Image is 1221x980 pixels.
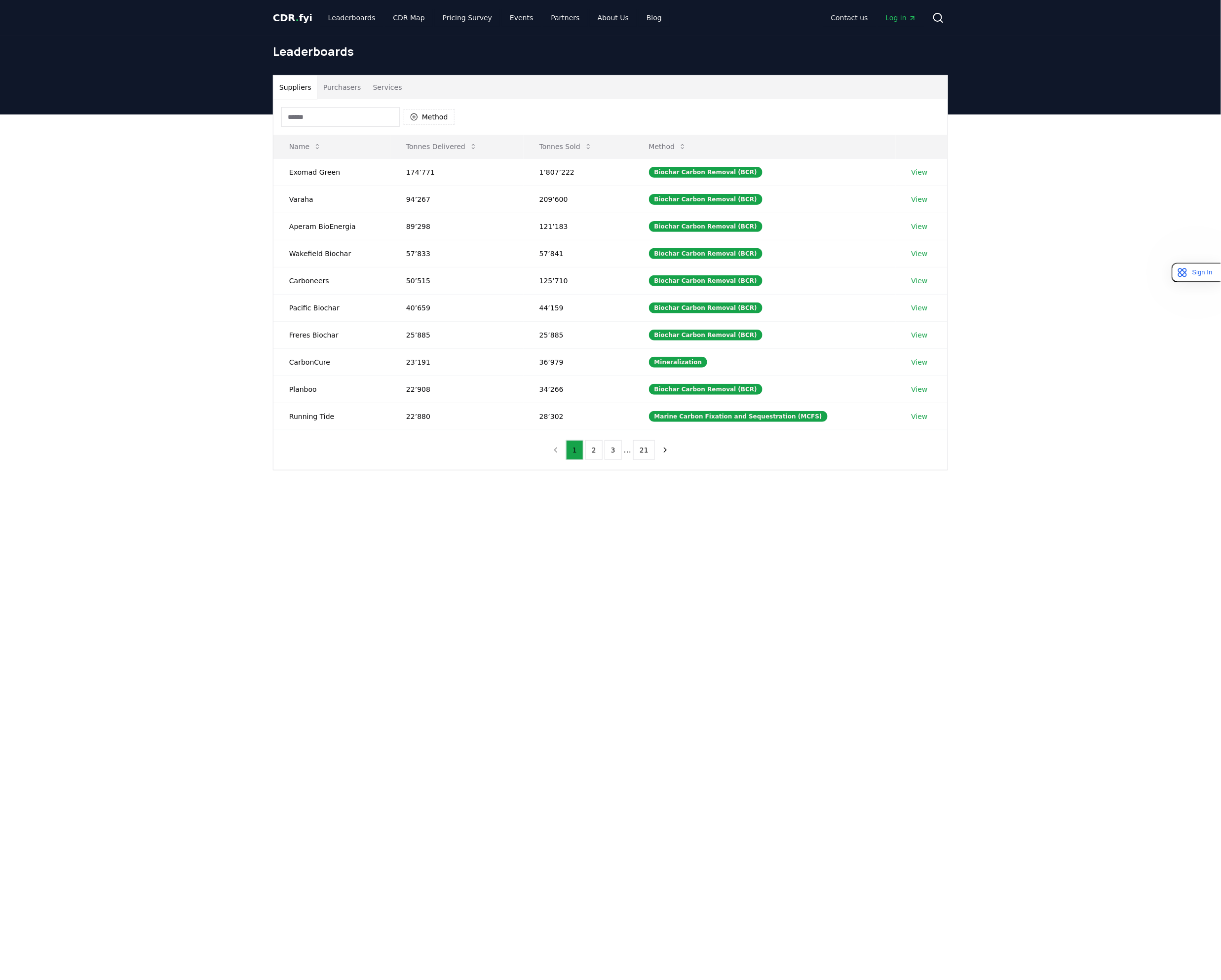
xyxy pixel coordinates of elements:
[273,294,390,321] td: Pacific Biochar
[273,12,312,24] span: CDR fyi
[649,275,763,286] div: Biochar Carbon Removal (BCR)
[532,137,600,156] button: Tonnes Sold
[639,9,670,27] a: Blog
[649,384,763,395] div: Biochar Carbon Removal (BCR)
[878,9,924,27] a: Log in
[524,294,633,321] td: 44’159
[633,440,655,460] button: 21
[524,403,633,430] td: 28’302
[590,9,637,27] a: About Us
[273,158,390,186] td: Exomad Green
[317,75,367,99] button: Purchasers
[390,403,524,430] td: 22’880
[390,240,524,267] td: 57’833
[502,9,541,27] a: Events
[273,348,390,376] td: CarbonCure
[296,12,299,24] span: .
[320,9,383,27] a: Leaderboards
[390,294,524,321] td: 40’659
[390,321,524,348] td: 25’885
[886,13,916,23] span: Log in
[912,384,928,394] a: View
[649,302,763,313] div: Biochar Carbon Removal (BCR)
[273,43,948,59] h1: Leaderboards
[649,167,763,178] div: Biochar Carbon Removal (BCR)
[524,186,633,213] td: 209’600
[273,403,390,430] td: Running Tide
[912,222,928,231] a: View
[912,276,928,286] a: View
[273,321,390,348] td: Freres Biochar
[649,221,763,232] div: Biochar Carbon Removal (BCR)
[320,9,670,27] nav: Main
[273,267,390,294] td: Carboneers
[912,412,928,421] a: View
[912,330,928,340] a: View
[404,109,455,125] button: Method
[390,213,524,240] td: 89’298
[649,357,708,368] div: Mineralization
[649,330,763,340] div: Biochar Carbon Removal (BCR)
[367,75,408,99] button: Services
[390,348,524,376] td: 23’191
[912,357,928,367] a: View
[390,158,524,186] td: 174’771
[649,194,763,205] div: Biochar Carbon Removal (BCR)
[524,158,633,186] td: 1’807’222
[624,444,631,456] li: ...
[385,9,433,27] a: CDR Map
[398,137,485,156] button: Tonnes Delivered
[823,9,876,27] a: Contact us
[585,440,603,460] button: 2
[390,267,524,294] td: 50’515
[649,248,763,259] div: Biochar Carbon Removal (BCR)
[912,249,928,259] a: View
[641,137,695,156] button: Method
[273,240,390,267] td: Wakefield Biochar
[273,186,390,213] td: Varaha
[524,213,633,240] td: 121’183
[912,167,928,177] a: View
[566,440,583,460] button: 1
[273,213,390,240] td: Aperam BioEnergia
[435,9,500,27] a: Pricing Survey
[605,440,622,460] button: 3
[524,267,633,294] td: 125’710
[390,376,524,403] td: 22’908
[524,348,633,376] td: 36’979
[273,75,317,99] button: Suppliers
[657,440,674,460] button: next page
[543,9,588,27] a: Partners
[281,137,329,156] button: Name
[912,303,928,313] a: View
[524,376,633,403] td: 34’266
[823,9,924,27] nav: Main
[273,376,390,403] td: Planboo
[524,321,633,348] td: 25’885
[649,411,828,422] div: Marine Carbon Fixation and Sequestration (MCFS)
[524,240,633,267] td: 57’841
[390,186,524,213] td: 94’267
[912,194,928,204] a: View
[273,11,312,25] a: CDR.fyi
